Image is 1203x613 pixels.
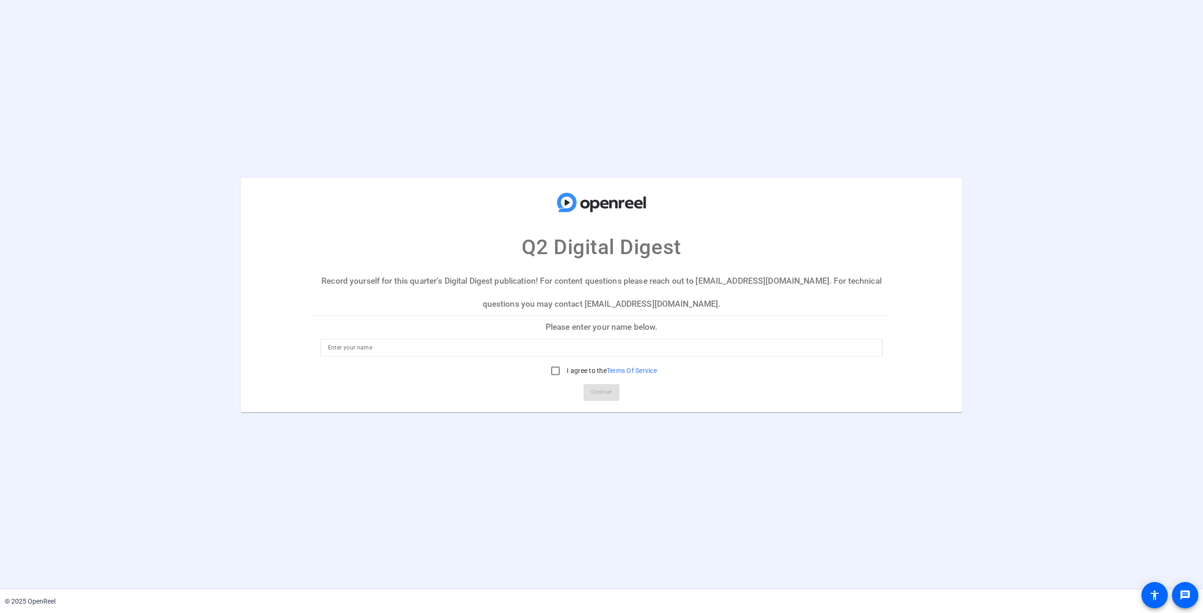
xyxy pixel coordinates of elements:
input: Enter your name [328,342,875,353]
mat-icon: message [1180,590,1191,601]
a: Terms Of Service [607,367,657,374]
div: © 2025 OpenReel [5,597,55,606]
img: company-logo [555,187,648,218]
p: Record yourself for this quarter’s Digital Digest publication! For content questions please reach... [313,270,891,316]
mat-icon: accessibility [1149,590,1160,601]
label: I agree to the [565,366,657,375]
p: Q2 Digital Digest [522,232,681,263]
p: Please enter your name below. [313,316,891,339]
